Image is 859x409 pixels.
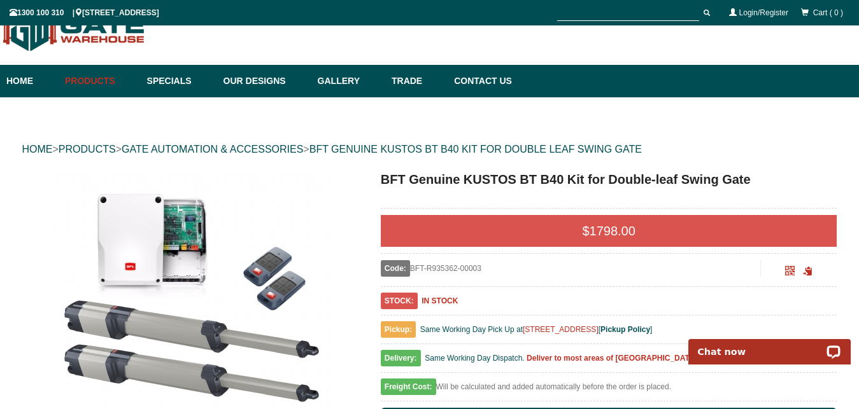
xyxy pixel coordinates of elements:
[420,325,653,334] span: Same Working Day Pick Up at [ ]
[557,5,699,21] input: SEARCH PRODUCTS
[22,129,837,170] div: > > >
[381,321,416,338] span: Pickup:
[381,350,837,373] div: [ ]
[523,325,599,334] a: [STREET_ADDRESS]
[425,354,525,363] span: Same Working Day Dispatch.
[309,144,642,155] a: BFT GENUINE KUSTOS BT B40 KIT FOR DOUBLE LEAF SWING GATE
[381,215,837,247] div: $
[381,293,418,309] span: STOCK:
[527,354,699,363] b: Deliver to most areas of [GEOGRAPHIC_DATA].
[381,170,837,189] h1: BFT Genuine KUSTOS BT B40 Kit for Double-leaf Swing Gate
[385,65,448,97] a: Trade
[217,65,311,97] a: Our Designs
[739,8,788,17] a: Login/Register
[381,260,410,277] span: Code:
[59,65,141,97] a: Products
[381,379,837,401] div: Will be calculated and added automatically before the order is placed.
[590,224,635,238] span: 1798.00
[422,296,458,305] b: IN STOCK
[22,144,53,155] a: HOME
[803,267,813,276] span: Click to copy the URL
[122,144,303,155] a: GATE AUTOMATION & ACCESSORIES
[448,65,512,97] a: Contact Us
[311,65,385,97] a: Gallery
[785,268,795,277] a: Click to enlarge and scan to share.
[381,260,761,277] div: BFT-R935362-00003
[141,65,217,97] a: Specials
[10,8,159,17] span: 1300 100 310 | [STREET_ADDRESS]
[381,350,421,366] span: Delivery:
[381,378,436,395] span: Freight Cost:
[6,65,59,97] a: Home
[59,144,116,155] a: PRODUCTS
[680,324,859,364] iframe: LiveChat chat widget
[600,325,650,334] a: Pickup Policy
[813,8,843,17] span: Cart ( 0 )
